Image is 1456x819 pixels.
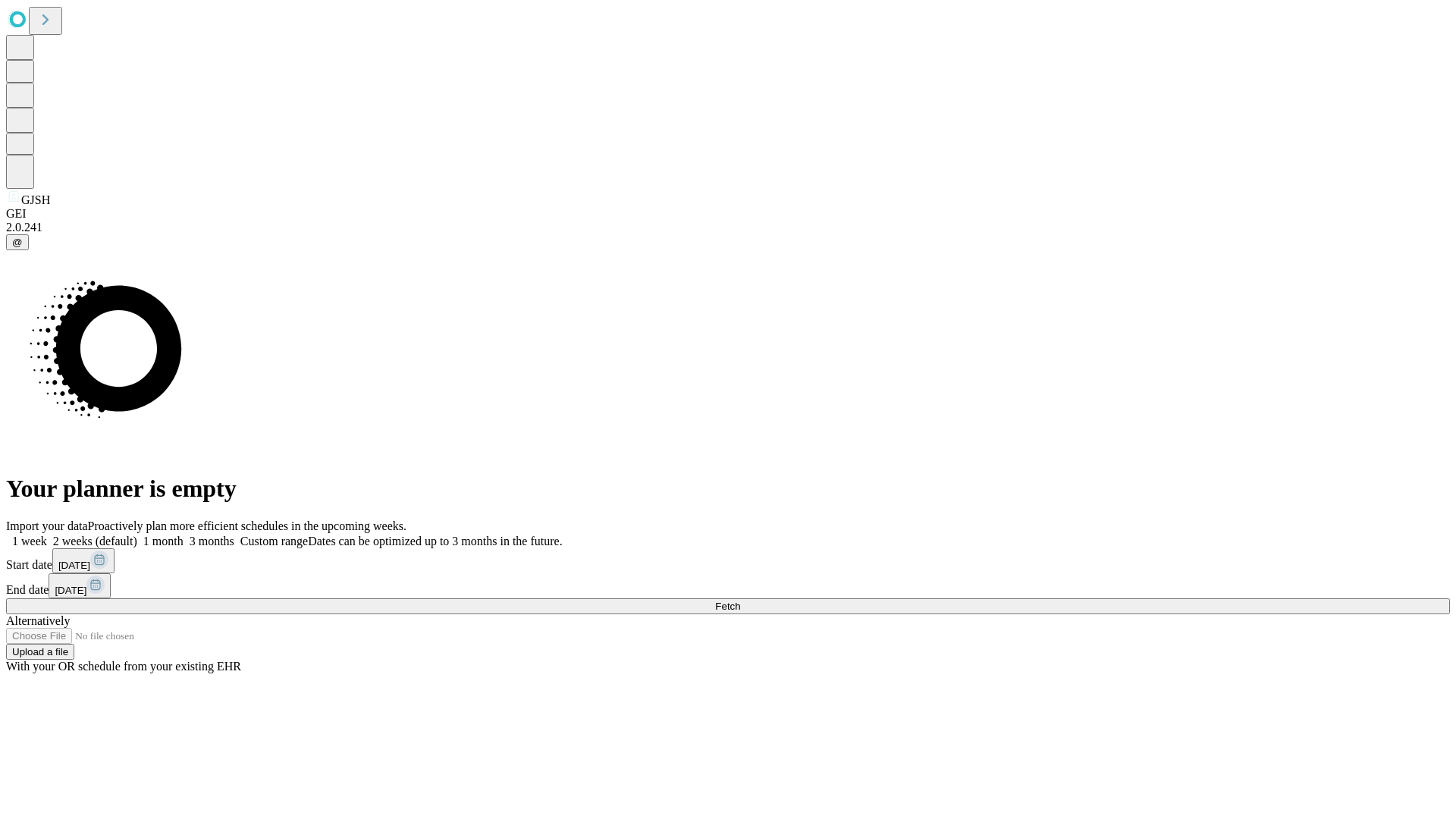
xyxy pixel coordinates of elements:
span: Custom range [240,535,308,548]
button: [DATE] [52,548,115,573]
div: GEI [6,207,1450,221]
span: [DATE] [55,585,86,596]
span: Import your data [6,519,88,532]
span: 2 weeks (default) [53,535,137,548]
button: [DATE] [49,573,111,598]
span: Dates can be optimized up to 3 months in the future. [308,535,562,548]
span: 3 months [190,535,234,548]
div: Start date [6,548,1450,573]
span: Alternatively [6,614,70,627]
button: Fetch [6,598,1450,614]
div: End date [6,573,1450,598]
span: Fetch [715,601,740,612]
span: GJSH [21,193,50,206]
button: @ [6,234,29,250]
span: 1 week [12,535,47,548]
span: [DATE] [58,560,90,571]
span: @ [12,237,23,248]
span: With your OR schedule from your existing EHR [6,660,241,673]
span: 1 month [143,535,184,548]
h1: Your planner is empty [6,475,1450,503]
div: 2.0.241 [6,221,1450,234]
span: Proactively plan more efficient schedules in the upcoming weeks. [88,519,406,532]
button: Upload a file [6,644,74,660]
